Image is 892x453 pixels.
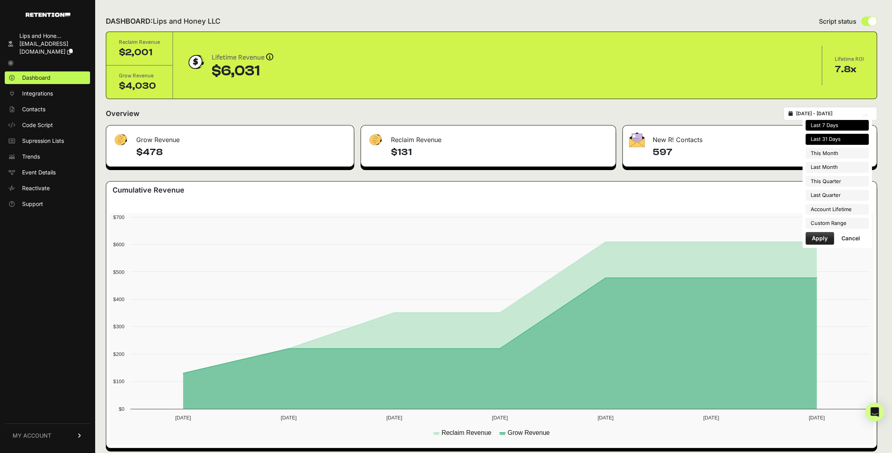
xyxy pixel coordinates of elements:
div: 7.8x [835,63,864,76]
text: [DATE] [281,415,297,421]
span: Code Script [22,121,53,129]
img: fa-dollar-13500eef13a19c4ab2b9ed9ad552e47b0d9fc28b02b83b90ba0e00f96d6372e9.png [113,132,128,148]
a: Reactivate [5,182,90,195]
li: Last 7 Days [806,120,869,131]
span: [EMAIL_ADDRESS][DOMAIN_NAME] [19,40,68,55]
text: Grow Revenue [507,429,550,436]
text: [DATE] [386,415,402,421]
img: fa-envelope-19ae18322b30453b285274b1b8af3d052b27d846a4fbe8435d1a52b978f639a2.png [629,132,645,147]
div: Grow Revenue [119,72,160,80]
a: Contacts [5,103,90,116]
div: $4,030 [119,80,160,92]
div: Reclaim Revenue [119,38,160,46]
h3: Cumulative Revenue [113,185,184,196]
h4: 597 [653,146,870,159]
h4: $131 [391,146,609,159]
text: $200 [113,351,124,357]
img: fa-dollar-13500eef13a19c4ab2b9ed9ad552e47b0d9fc28b02b83b90ba0e00f96d6372e9.png [367,132,383,148]
text: $400 [113,296,124,302]
li: Last Month [806,162,869,173]
a: Support [5,198,90,210]
button: Cancel [835,232,866,245]
text: [DATE] [175,415,191,421]
li: This Month [806,148,869,159]
text: [DATE] [703,415,719,421]
img: Retention.com [26,13,70,17]
span: MY ACCOUNT [13,432,51,440]
div: Grow Revenue [106,125,354,149]
li: Account Lifetime [806,204,869,215]
span: Reactivate [22,184,50,192]
h2: Overview [106,108,139,119]
a: Supression Lists [5,135,90,147]
div: New R! Contacts [623,125,877,149]
a: MY ACCOUNT [5,423,90,447]
div: Reclaim Revenue [361,125,616,149]
span: Supression Lists [22,137,64,145]
div: Lifetime Revenue [212,52,273,63]
button: Apply [806,232,834,245]
span: Script status [819,17,856,26]
text: $0 [119,406,124,412]
a: Event Details [5,166,90,179]
a: Lips and Hone... [EMAIL_ADDRESS][DOMAIN_NAME] [5,30,90,58]
a: Integrations [5,87,90,100]
div: $6,031 [212,63,273,79]
text: $700 [113,214,124,220]
text: [DATE] [597,415,613,421]
text: $600 [113,241,124,247]
li: Last Quarter [806,190,869,201]
span: Trends [22,153,40,161]
div: Open Intercom Messenger [865,402,884,421]
span: Integrations [22,90,53,97]
text: [DATE] [809,415,824,421]
text: $500 [113,269,124,275]
h4: $478 [136,146,347,159]
span: Support [22,200,43,208]
li: Last 31 Days [806,134,869,145]
li: Custom Range [806,218,869,229]
span: Event Details [22,168,56,176]
div: Lips and Hone... [19,32,87,40]
a: Code Script [5,119,90,131]
span: Contacts [22,105,45,113]
div: Lifetime ROI [835,55,864,63]
span: Lips and Honey LLC [153,17,220,25]
text: [DATE] [492,415,508,421]
img: dollar-coin-05c43ed7efb7bc0c12610022525b4bbbb207c7efeef5aecc26f025e68dcafac9.png [186,52,205,72]
text: $300 [113,324,124,329]
h2: DASHBOARD: [106,16,220,27]
li: This Quarter [806,176,869,187]
div: $2,001 [119,46,160,59]
a: Trends [5,150,90,163]
text: $100 [113,378,124,384]
span: Dashboard [22,74,51,82]
a: Dashboard [5,71,90,84]
text: Reclaim Revenue [441,429,491,436]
